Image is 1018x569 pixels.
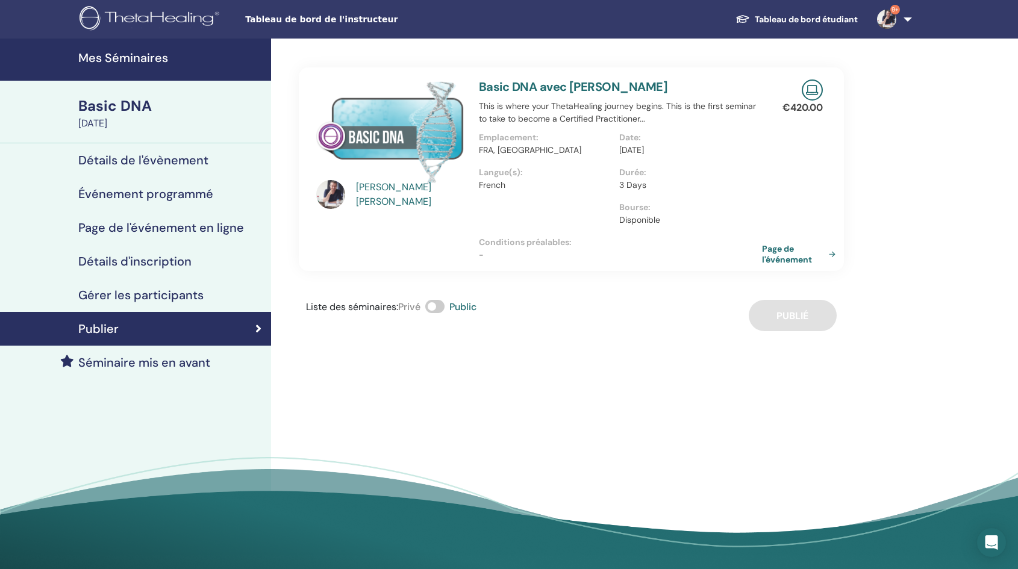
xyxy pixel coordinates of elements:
div: [DATE] [78,116,264,131]
span: Public [449,300,476,313]
a: Basic DNA avec [PERSON_NAME] [479,79,667,95]
h4: Mes Séminaires [78,51,264,65]
img: Basic DNA [316,79,464,184]
img: Live Online Seminar [802,79,823,101]
p: Durée : [619,166,752,179]
a: Basic DNA[DATE] [71,96,271,131]
p: - [479,249,760,261]
a: Page de l'événement [762,243,840,265]
h4: Événement programmé [78,187,213,201]
h4: Page de l'événement en ligne [78,220,244,235]
p: This is where your ThetaHealing journey begins. This is the first seminar to take to become a Cer... [479,100,760,125]
span: Privé [398,300,420,313]
p: [DATE] [619,144,752,157]
p: € 420.00 [782,101,823,115]
p: Conditions préalables : [479,236,760,249]
span: Liste des séminaires : [306,300,398,313]
img: default.jpg [877,10,896,29]
h4: Gérer les participants [78,288,204,302]
p: Date : [619,131,752,144]
p: Emplacement : [479,131,612,144]
img: logo.png [80,6,223,33]
p: 3 Days [619,179,752,191]
h4: Séminaire mis en avant [78,355,210,370]
a: [PERSON_NAME] [PERSON_NAME] [356,180,467,209]
p: Bourse : [619,201,752,214]
span: 9+ [890,5,900,14]
h4: Détails de l'évènement [78,153,208,167]
h4: Détails d'inscription [78,254,192,269]
div: Basic DNA [78,96,264,116]
a: Tableau de bord étudiant [726,8,867,31]
img: default.jpg [316,180,345,209]
p: French [479,179,612,191]
p: FRA, [GEOGRAPHIC_DATA] [479,144,612,157]
span: Tableau de bord de l'instructeur [245,13,426,26]
img: graduation-cap-white.svg [735,14,750,24]
p: Langue(s) : [479,166,612,179]
h4: Publier [78,322,119,336]
div: Open Intercom Messenger [977,528,1006,557]
p: Disponible [619,214,752,226]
